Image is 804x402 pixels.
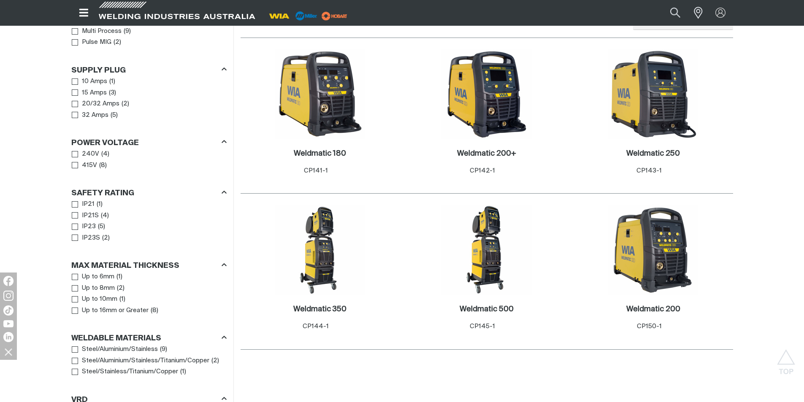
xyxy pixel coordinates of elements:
[319,10,350,22] img: miller
[82,99,119,109] span: 20/32 Amps
[661,3,690,22] button: Search products
[72,87,107,99] a: 15 Amps
[101,211,109,221] span: ( 4 )
[441,205,532,295] img: Weldmatic 500
[71,189,134,198] h3: Safety Rating
[626,149,680,159] a: Weldmatic 250
[72,148,100,160] a: 240V
[636,167,662,174] span: CP143-1
[3,332,14,342] img: LinkedIn
[457,150,516,157] h2: Weldmatic 200+
[71,261,179,271] h3: Max Material Thickness
[1,345,16,359] img: hide socials
[637,323,662,329] span: CP150-1
[293,305,347,313] h2: Weldmatic 350
[319,13,350,19] a: miller
[294,149,346,159] a: Weldmatic 180
[275,205,365,295] img: Weldmatic 350
[470,167,495,174] span: CP142-1
[608,205,698,295] img: Weldmatic 200
[626,150,680,157] h2: Weldmatic 250
[122,99,129,109] span: ( 2 )
[111,111,118,120] span: ( 5 )
[72,271,226,316] ul: Max Material Thickness
[71,260,227,271] div: Max Material Thickness
[626,305,680,314] a: Weldmatic 200
[82,345,158,354] span: Steel/Aluminium/Stainless
[72,26,122,37] a: Multi Process
[72,199,95,210] a: IP21
[72,76,108,87] a: 10 Amps
[72,355,210,367] a: Steel/Aluminium/Stainless/Titanium/Copper
[3,291,14,301] img: Instagram
[72,37,112,48] a: Pulse MIG
[71,66,126,76] h3: Supply Plug
[98,222,105,232] span: ( 5 )
[460,305,514,314] a: Weldmatic 500
[460,305,514,313] h2: Weldmatic 500
[72,344,226,378] ul: Weldable Materials
[72,221,96,232] a: IP23
[72,76,226,121] ul: Supply Plug
[82,222,96,232] span: IP23
[119,294,125,304] span: ( 1 )
[72,271,115,283] a: Up to 6mm
[82,27,122,36] span: Multi Process
[82,149,99,159] span: 240V
[82,77,107,86] span: 10 Amps
[72,98,120,110] a: 20/32 Amps
[777,349,796,368] button: Scroll to top
[180,367,186,377] span: ( 1 )
[116,272,122,282] span: ( 1 )
[71,138,139,148] h3: Power Voltage
[82,367,178,377] span: Steel/Stainless/Titanium/Copper
[97,200,103,209] span: ( 1 )
[82,306,149,316] span: Up to 16mm or Greater
[72,110,109,121] a: 32 Amps
[294,150,346,157] h2: Weldmatic 180
[650,3,689,22] input: Product name or item number...
[124,27,131,36] span: ( 9 )
[304,167,328,174] span: CP141-1
[109,88,116,98] span: ( 3 )
[99,161,107,170] span: ( 8 )
[72,344,158,355] a: Steel/Aluminium/Stainless
[441,49,532,139] img: Weldmatic 200+
[3,276,14,286] img: Facebook
[71,64,227,76] div: Supply Plug
[82,233,100,243] span: IP23S
[82,88,107,98] span: 15 Amps
[82,111,108,120] span: 32 Amps
[3,320,14,327] img: YouTube
[102,233,110,243] span: ( 2 )
[101,149,109,159] span: ( 4 )
[470,323,495,329] span: CP145-1
[72,366,179,378] a: Steel/Stainless/Titanium/Copper
[72,294,118,305] a: Up to 10mm
[114,38,121,47] span: ( 2 )
[82,211,99,221] span: IP21S
[72,283,115,294] a: Up to 8mm
[72,26,226,48] ul: Process
[211,356,219,366] span: ( 2 )
[72,148,226,171] ul: Power Voltage
[293,305,347,314] a: Weldmatic 350
[82,161,97,170] span: 415V
[109,77,115,86] span: ( 1 )
[151,306,158,316] span: ( 8 )
[608,49,698,139] img: Weldmatic 250
[82,272,114,282] span: Up to 6mm
[160,345,167,354] span: ( 9 )
[3,305,14,316] img: TikTok
[71,332,227,344] div: Weldable Materials
[72,160,97,171] a: 415V
[303,323,329,329] span: CP144-1
[457,149,516,159] a: Weldmatic 200+
[117,283,125,293] span: ( 2 )
[82,283,115,293] span: Up to 8mm
[71,137,227,148] div: Power Voltage
[82,200,95,209] span: IP21
[275,49,365,139] img: Weldmatic 180
[626,305,680,313] h2: Weldmatic 200
[82,294,117,304] span: Up to 10mm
